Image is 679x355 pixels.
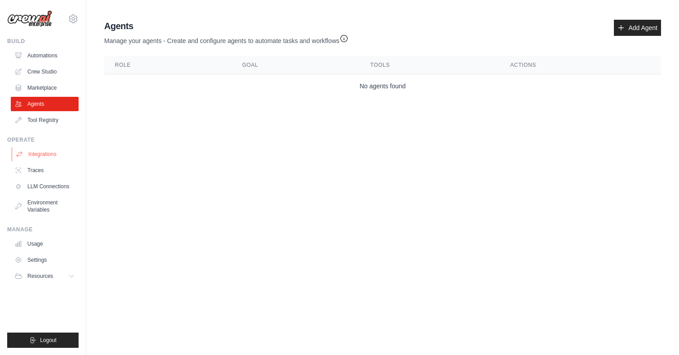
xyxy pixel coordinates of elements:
th: Tools [360,56,500,74]
a: Marketplace [11,81,79,95]
div: Build [7,38,79,45]
h2: Agents [104,20,348,32]
img: Logo [7,10,52,27]
th: Actions [499,56,661,74]
span: Logout [40,337,57,344]
a: Add Agent [614,20,661,36]
a: Crew Studio [11,65,79,79]
td: No agents found [104,74,661,98]
a: Automations [11,48,79,63]
button: Logout [7,333,79,348]
button: Resources [11,269,79,283]
a: Agents [11,97,79,111]
a: Tool Registry [11,113,79,127]
div: Operate [7,136,79,143]
div: Manage [7,226,79,233]
p: Manage your agents - Create and configure agents to automate tasks and workflows [104,32,348,45]
th: Goal [231,56,359,74]
a: Usage [11,237,79,251]
a: Traces [11,163,79,177]
a: Settings [11,253,79,267]
span: Resources [27,273,53,280]
th: Role [104,56,231,74]
a: Integrations [12,147,79,161]
a: LLM Connections [11,179,79,194]
a: Environment Variables [11,195,79,217]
